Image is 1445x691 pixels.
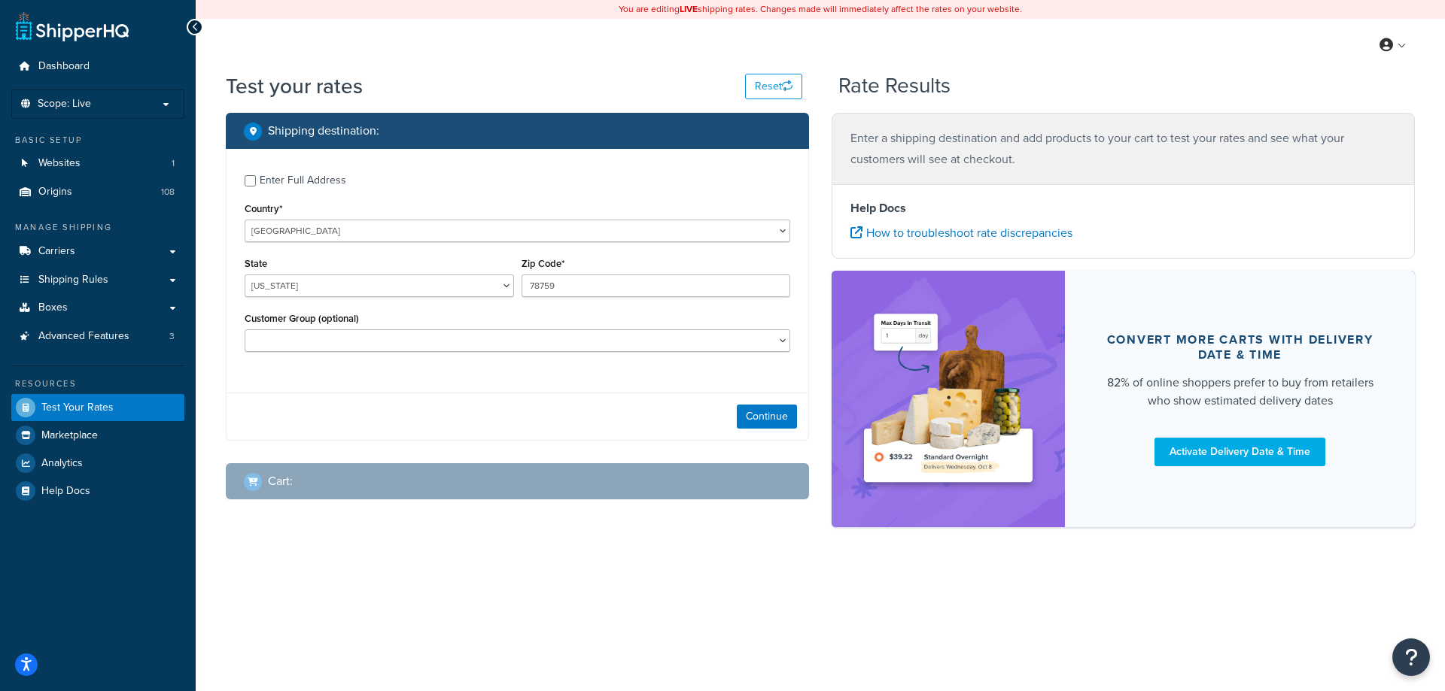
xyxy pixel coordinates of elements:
span: 1 [172,157,175,170]
p: Enter a shipping destination and add products to your cart to test your rates and see what your c... [850,128,1396,170]
h4: Help Docs [850,199,1396,217]
div: 82% of online shoppers prefer to buy from retailers who show estimated delivery dates [1101,374,1379,410]
a: Websites1 [11,150,184,177]
a: Marketplace [11,422,184,449]
span: 3 [169,330,175,343]
h2: Shipping destination : [268,124,379,138]
span: Test Your Rates [41,402,114,414]
span: Shipping Rules [38,274,108,286]
a: Test Your Rates [11,394,184,421]
span: Dashboard [38,60,90,73]
div: Convert more carts with delivery date & time [1101,332,1379,362]
button: Open Resource Center [1392,638,1430,676]
h2: Rate Results [838,74,951,98]
span: Websites [38,157,81,170]
div: Basic Setup [11,134,184,147]
h2: Cart : [268,474,293,488]
a: Shipping Rules [11,266,184,294]
a: How to troubleshoot rate discrepancies [850,224,1072,241]
input: Enter Full Address [245,175,256,186]
a: Analytics [11,450,184,477]
label: Zip Code* [522,258,564,269]
span: Marketplace [41,429,98,442]
a: Boxes [11,294,184,322]
div: Manage Shipping [11,221,184,234]
a: Carriers [11,238,184,265]
span: Advanced Features [38,330,129,343]
a: Help Docs [11,477,184,505]
span: Scope: Live [38,98,91,111]
img: feature-image-ddt-36eae7f7280da8017bfb280eaccd9c446f90b1fe08728e4019434db127062ab4.png [854,293,1042,505]
span: Analytics [41,457,83,470]
a: Dashboard [11,53,184,80]
a: Origins108 [11,178,184,206]
label: Country* [245,203,282,214]
a: Activate Delivery Date & Time [1154,438,1325,466]
span: Boxes [38,302,68,314]
b: LIVE [680,2,698,16]
button: Reset [745,74,802,99]
span: Help Docs [41,485,90,498]
span: 108 [161,186,175,199]
label: State [245,258,267,269]
span: Origins [38,186,72,199]
label: Customer Group (optional) [245,313,359,324]
h1: Test your rates [226,71,363,101]
li: Advanced Features [11,323,184,350]
li: Origins [11,178,184,206]
div: Enter Full Address [260,170,346,191]
a: Advanced Features3 [11,323,184,350]
button: Continue [737,405,797,429]
span: Carriers [38,245,75,258]
div: Resources [11,377,184,390]
li: Websites [11,150,184,177]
